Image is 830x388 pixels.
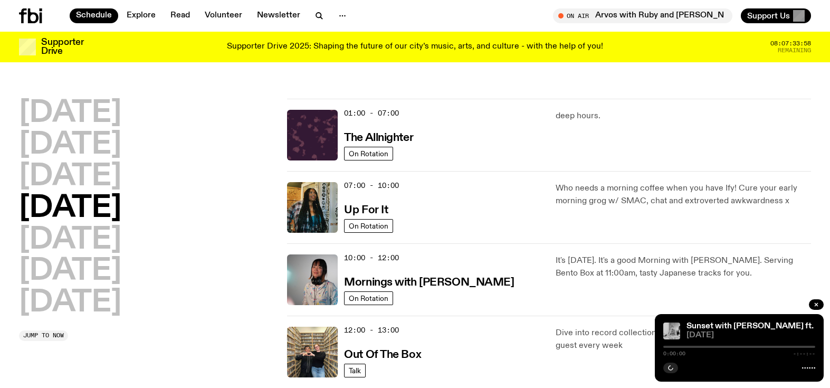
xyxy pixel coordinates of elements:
span: -:--:-- [793,351,815,356]
h3: Out Of The Box [344,349,421,361]
img: Matt and Kate stand in the music library and make a heart shape with one hand each. [287,327,338,377]
span: 07:00 - 10:00 [344,181,399,191]
a: Newsletter [251,8,307,23]
span: On Rotation [349,295,388,302]
span: Support Us [747,11,790,21]
p: Dive into record collections and life recollections with a special guest every week [556,327,811,352]
a: Schedule [70,8,118,23]
a: Explore [120,8,162,23]
span: Jump to now [23,333,64,338]
button: [DATE] [19,162,121,192]
span: 10:00 - 12:00 [344,253,399,263]
a: Talk [344,364,366,377]
h3: Mornings with [PERSON_NAME] [344,277,514,288]
a: On Rotation [344,291,393,305]
a: On Rotation [344,219,393,233]
span: Talk [349,367,361,375]
h3: Up For It [344,205,388,216]
a: Mornings with [PERSON_NAME] [344,275,514,288]
p: Who needs a morning coffee when you have Ify! Cure your early morning grog w/ SMAC, chat and extr... [556,182,811,207]
button: [DATE] [19,257,121,286]
img: Kana Frazer is smiling at the camera with her head tilted slightly to her left. She wears big bla... [287,254,338,305]
button: [DATE] [19,194,121,223]
span: 12:00 - 13:00 [344,325,399,335]
a: The Allnighter [344,130,413,144]
span: [DATE] [686,332,815,339]
span: 08:07:33:58 [770,41,811,46]
button: [DATE] [19,225,121,255]
span: Remaining [778,48,811,53]
span: 01:00 - 07:00 [344,108,399,118]
a: Up For It [344,203,388,216]
p: Supporter Drive 2025: Shaping the future of our city’s music, arts, and culture - with the help o... [227,42,603,52]
button: Jump to now [19,330,68,341]
img: Ify - a Brown Skin girl with black braided twists, looking up to the side with her tongue stickin... [287,182,338,233]
button: [DATE] [19,130,121,160]
button: Support Us [741,8,811,23]
h3: Supporter Drive [41,38,83,56]
button: On AirArvos with Ruby and [PERSON_NAME] [553,8,732,23]
a: Volunteer [198,8,249,23]
a: Read [164,8,196,23]
p: It's [DATE]. It's a good Morning with [PERSON_NAME]. Serving Bento Box at 11:00am, tasty Japanese... [556,254,811,280]
a: On Rotation [344,147,393,160]
span: On Rotation [349,222,388,230]
h3: The Allnighter [344,133,413,144]
a: Out Of The Box [344,347,421,361]
button: [DATE] [19,99,121,128]
p: deep hours. [556,110,811,122]
button: [DATE] [19,288,121,318]
span: 0:00:00 [663,351,685,356]
span: On Rotation [349,150,388,158]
